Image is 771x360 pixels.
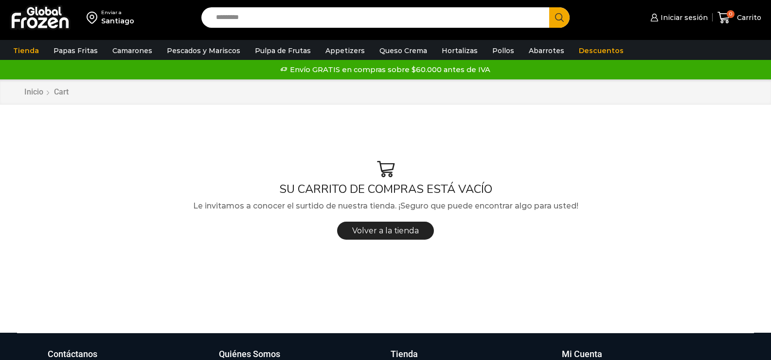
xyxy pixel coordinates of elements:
a: Papas Fritas [49,41,103,60]
a: Appetizers [321,41,370,60]
a: Abarrotes [524,41,569,60]
img: address-field-icon.svg [87,9,101,26]
p: Le invitamos a conocer el surtido de nuestra tienda. ¡Seguro que puede encontrar algo para usted! [17,200,754,212]
span: Cart [54,87,69,96]
a: Volver a la tienda [337,222,434,240]
a: Inicio [24,87,44,98]
a: Pescados y Mariscos [162,41,245,60]
div: Santiago [101,16,134,26]
div: Enviar a [101,9,134,16]
a: Pulpa de Frutas [250,41,316,60]
span: Carrito [735,13,761,22]
a: Tienda [8,41,44,60]
a: Descuentos [574,41,628,60]
button: Search button [549,7,570,28]
a: Queso Crema [375,41,432,60]
span: 0 [727,10,735,18]
h1: SU CARRITO DE COMPRAS ESTÁ VACÍO [17,182,754,196]
a: Pollos [487,41,519,60]
a: Iniciar sesión [648,8,707,27]
span: Iniciar sesión [658,13,708,22]
a: Hortalizas [437,41,483,60]
span: Volver a la tienda [352,226,419,235]
a: 0 Carrito [717,6,761,29]
a: Camarones [108,41,157,60]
